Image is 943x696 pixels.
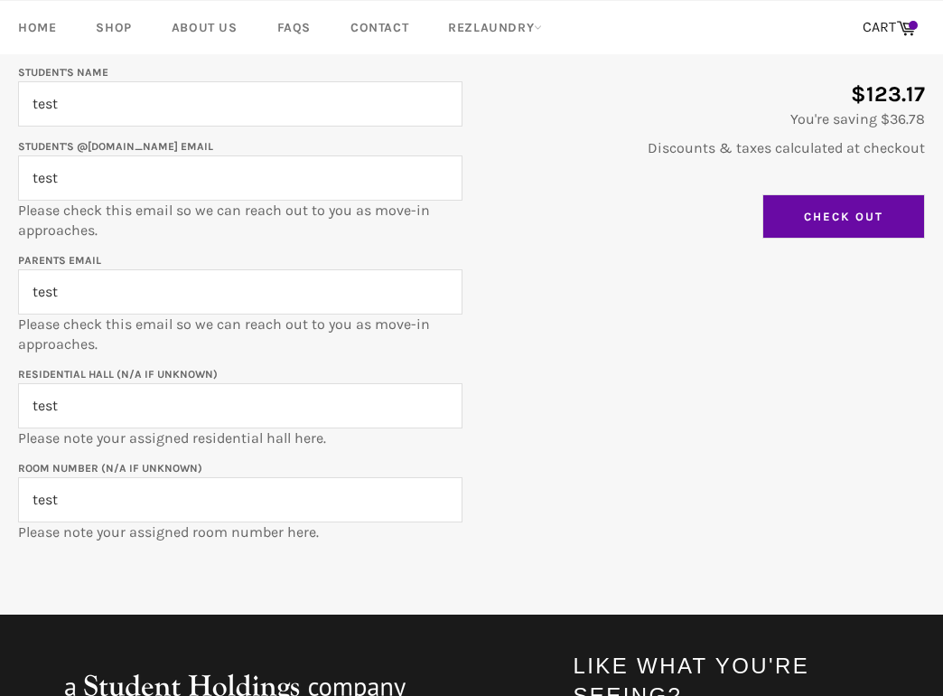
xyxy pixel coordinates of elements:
p: Discounts & taxes calculated at checkout [481,138,925,158]
input: Check Out [762,194,925,240]
label: Parents email [18,254,101,267]
p: $123.17 [481,80,925,109]
label: Student's Name [18,66,108,79]
a: Shop [78,1,149,54]
a: Contact [332,1,426,54]
label: Room Number (N/A if unknown) [18,462,202,475]
p: Please check this email so we can reach out to you as move-in approaches. [18,136,462,240]
a: RezLaundry [430,1,560,54]
a: FAQs [259,1,329,54]
label: Residential Hall (N/A if unknown) [18,368,218,381]
label: Student's @[DOMAIN_NAME] email [18,140,213,153]
a: About Us [154,1,256,54]
p: You're saving $36.78 [481,109,925,129]
a: CART [854,9,925,47]
p: Please check this email so we can reach out to you as move-in approaches. [18,249,462,354]
p: Please note your assigned residential hall here. [18,363,462,448]
p: Please note your assigned room number here. [18,457,462,542]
